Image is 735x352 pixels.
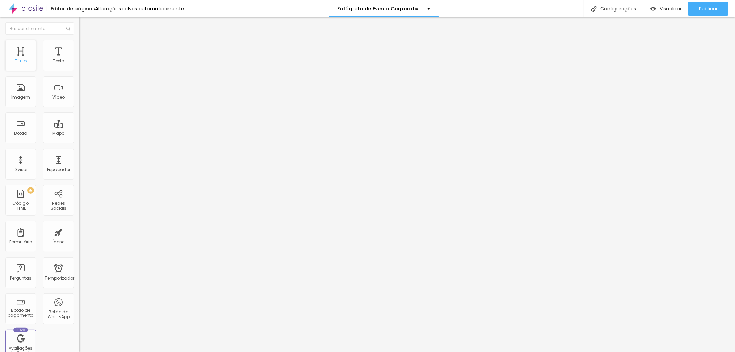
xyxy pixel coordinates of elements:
font: Fotógrafo de Evento Corporativo em [GEOGRAPHIC_DATA] [337,5,488,12]
font: Código HTML [13,200,29,211]
font: Botão do WhatsApp [48,309,70,320]
font: Imagem [11,94,30,100]
font: Título [15,58,27,64]
button: Visualizar [643,2,688,16]
font: Ícone [53,239,65,245]
font: Redes Sociais [51,200,67,211]
font: Publicar [699,5,718,12]
img: Ícone [591,6,597,12]
font: Alterações salvas automaticamente [95,5,184,12]
font: Texto [53,58,64,64]
font: Temporizador [45,275,74,281]
font: Configurações [600,5,636,12]
font: Espaçador [47,167,70,172]
input: Buscar elemento [5,22,74,35]
font: Mapa [52,130,65,136]
img: view-1.svg [650,6,656,12]
font: Vídeo [52,94,65,100]
font: Formulário [9,239,32,245]
font: Novo [16,328,25,332]
iframe: Editor [79,17,735,352]
button: Publicar [688,2,728,16]
font: Perguntas [10,275,31,281]
font: Divisor [14,167,28,172]
font: Visualizar [660,5,682,12]
font: Botão de pagamento [8,307,34,318]
img: Ícone [66,27,70,31]
font: Editor de páginas [51,5,95,12]
font: Botão [14,130,27,136]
